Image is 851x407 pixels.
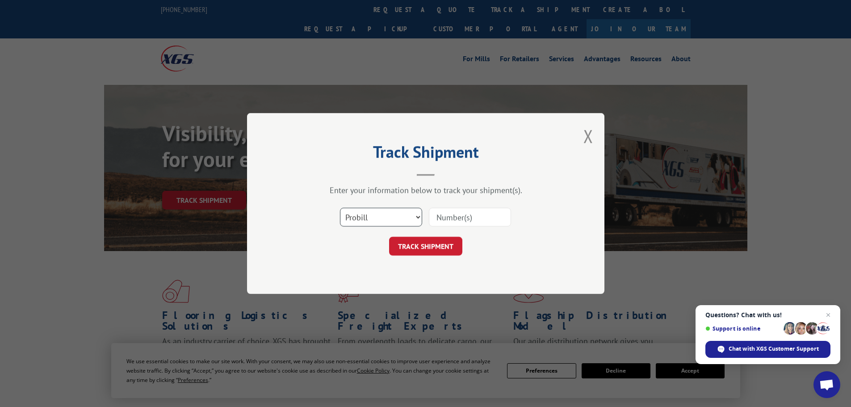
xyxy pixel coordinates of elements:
[705,311,830,319] span: Questions? Chat with us!
[292,146,560,163] h2: Track Shipment
[729,345,819,353] span: Chat with XGS Customer Support
[292,185,560,195] div: Enter your information below to track your shipment(s).
[705,325,780,332] span: Support is online
[429,208,511,227] input: Number(s)
[583,124,593,148] button: Close modal
[705,341,830,358] div: Chat with XGS Customer Support
[389,237,462,256] button: TRACK SHIPMENT
[813,371,840,398] div: Open chat
[823,310,834,320] span: Close chat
